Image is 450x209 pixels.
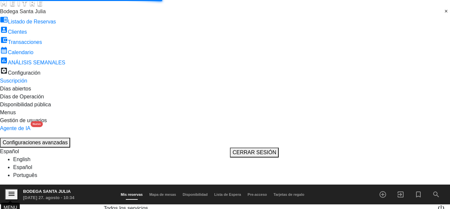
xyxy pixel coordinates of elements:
span: Lista de Espera [211,192,244,196]
span: Pre-acceso [244,192,270,196]
button: menu [5,189,18,200]
span: Clear all [444,8,450,16]
span: Mis reservas [118,192,146,196]
div: Bodega Santa Julia [23,188,74,195]
span: Mapa de mesas [146,192,179,196]
a: English [13,157,30,162]
a: Português [13,172,37,178]
i: exit_to_app [397,191,405,198]
i: search [432,191,440,198]
button: CERRAR SESIÓN [230,148,279,157]
i: add_circle_outline [379,191,387,198]
span: Disponibilidad [180,192,211,196]
i: turned_in_not [414,191,422,198]
div: Nuevo [31,121,42,127]
div: [DATE] 27. agosto - 10:34 [23,194,74,201]
span: Tarjetas de regalo [270,192,307,196]
a: Español [13,164,32,170]
i: menu [8,190,15,198]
